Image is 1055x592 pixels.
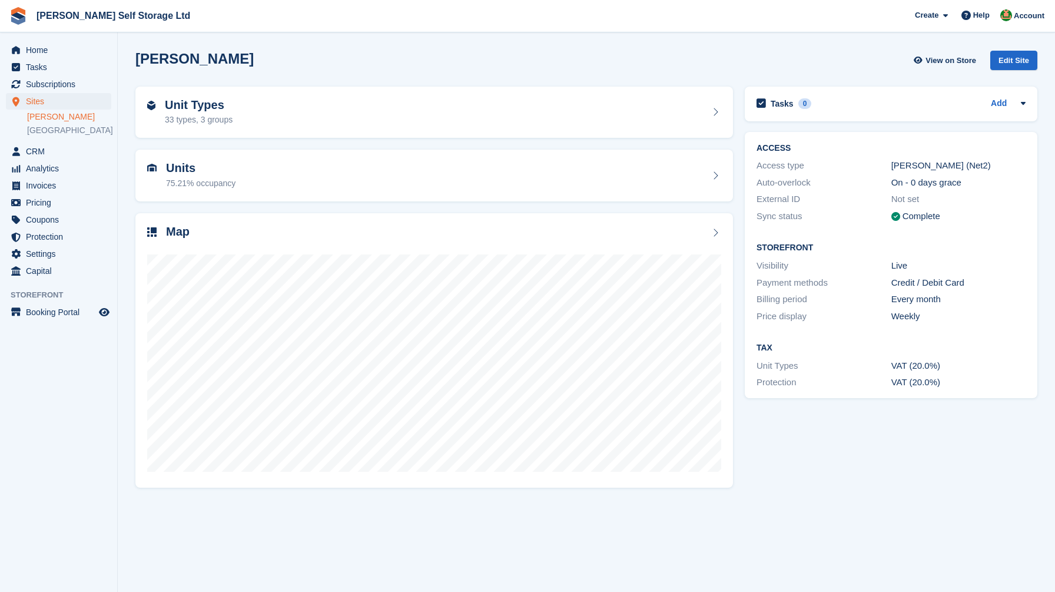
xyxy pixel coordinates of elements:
a: Preview store [97,305,111,319]
span: Protection [26,229,97,245]
div: Live [891,259,1026,273]
div: Visibility [757,259,891,273]
span: CRM [26,143,97,160]
div: Price display [757,310,891,323]
span: Invoices [26,177,97,194]
a: Map [135,213,733,488]
h2: Map [166,225,190,239]
a: menu [6,304,111,320]
a: [GEOGRAPHIC_DATA] [27,125,111,136]
span: Storefront [11,289,117,301]
div: Protection [757,376,891,389]
a: menu [6,42,111,58]
a: menu [6,93,111,110]
img: Joshua Wild [1000,9,1012,21]
div: Complete [903,210,940,223]
div: Unit Types [757,359,891,373]
div: 75.21% occupancy [166,177,235,190]
div: 0 [798,98,812,109]
img: unit-icn-7be61d7bf1b0ce9d3e12c5938cc71ed9869f7b940bace4675aadf7bd6d80202e.svg [147,164,157,172]
h2: Units [166,161,235,175]
h2: Unit Types [165,98,233,112]
a: View on Store [912,51,981,70]
div: Payment methods [757,276,891,290]
span: Help [973,9,990,21]
h2: Tax [757,343,1026,353]
span: Settings [26,246,97,262]
a: menu [6,76,111,92]
a: Unit Types 33 types, 3 groups [135,87,733,138]
h2: Storefront [757,243,1026,253]
div: 33 types, 3 groups [165,114,233,126]
a: Add [991,97,1007,111]
a: [PERSON_NAME] Self Storage Ltd [32,6,195,25]
div: On - 0 days grace [891,176,1026,190]
span: Analytics [26,160,97,177]
div: External ID [757,193,891,206]
span: Create [915,9,938,21]
span: Capital [26,263,97,279]
span: Account [1014,10,1044,22]
div: VAT (20.0%) [891,359,1026,373]
a: Units 75.21% occupancy [135,150,733,201]
a: menu [6,263,111,279]
h2: ACCESS [757,144,1026,153]
span: Subscriptions [26,76,97,92]
span: Coupons [26,211,97,228]
span: Sites [26,93,97,110]
div: Weekly [891,310,1026,323]
span: View on Store [925,55,976,67]
div: Every month [891,293,1026,306]
a: menu [6,177,111,194]
div: Not set [891,193,1026,206]
a: menu [6,143,111,160]
a: menu [6,211,111,228]
div: Edit Site [990,51,1037,70]
div: Auto-overlock [757,176,891,190]
span: Booking Portal [26,304,97,320]
div: Access type [757,159,891,173]
img: stora-icon-8386f47178a22dfd0bd8f6a31ec36ba5ce8667c1dd55bd0f319d3a0aa187defe.svg [9,7,27,25]
a: Edit Site [990,51,1037,75]
div: Billing period [757,293,891,306]
a: menu [6,194,111,211]
img: unit-type-icn-2b2737a686de81e16bb02015468b77c625bbabd49415b5ef34ead5e3b44a266d.svg [147,101,155,110]
div: [PERSON_NAME] (Net2) [891,159,1026,173]
h2: Tasks [771,98,794,109]
span: Tasks [26,59,97,75]
a: menu [6,246,111,262]
img: map-icn-33ee37083ee616e46c38cad1a60f524a97daa1e2b2c8c0bc3eb3415660979fc1.svg [147,227,157,237]
div: Sync status [757,210,891,223]
a: menu [6,229,111,245]
span: Home [26,42,97,58]
div: Credit / Debit Card [891,276,1026,290]
div: VAT (20.0%) [891,376,1026,389]
span: Pricing [26,194,97,211]
h2: [PERSON_NAME] [135,51,254,67]
a: menu [6,59,111,75]
a: [PERSON_NAME] [27,111,111,123]
a: menu [6,160,111,177]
